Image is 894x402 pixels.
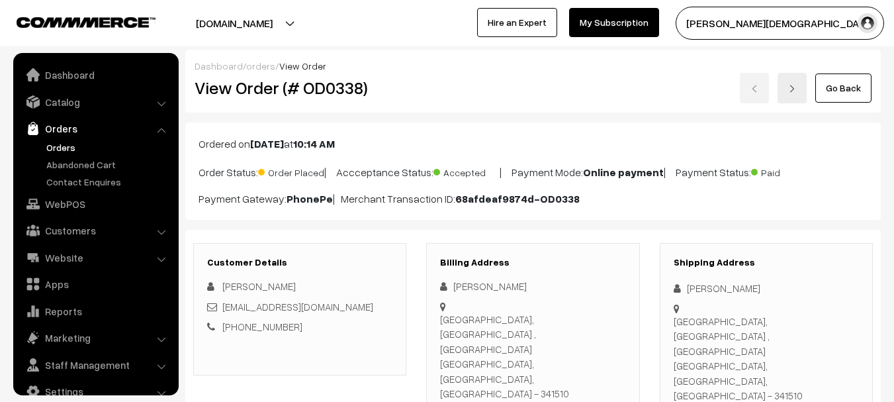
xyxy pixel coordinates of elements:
[293,137,335,150] b: 10:14 AM
[583,166,664,179] b: Online payment
[433,162,500,179] span: Accepted
[17,17,156,27] img: COMMMERCE
[150,7,319,40] button: [DOMAIN_NAME]
[43,140,174,154] a: Orders
[17,13,132,29] a: COMMMERCE
[195,59,872,73] div: / /
[250,137,284,150] b: [DATE]
[258,162,324,179] span: Order Placed
[477,8,557,37] a: Hire an Expert
[17,219,174,242] a: Customers
[195,77,407,98] h2: View Order (# OD0338)
[815,74,872,103] a: Go Back
[17,117,174,140] a: Orders
[440,257,625,268] h3: Billing Address
[222,301,373,313] a: [EMAIL_ADDRESS][DOMAIN_NAME]
[17,63,174,87] a: Dashboard
[858,13,877,33] img: user
[222,321,302,332] a: [PHONE_NUMBER]
[195,60,243,72] a: Dashboard
[440,312,625,401] div: [GEOGRAPHIC_DATA], [GEOGRAPHIC_DATA] ,[GEOGRAPHIC_DATA] [GEOGRAPHIC_DATA], [GEOGRAPHIC_DATA], [GE...
[569,8,659,37] a: My Subscription
[17,326,174,350] a: Marketing
[279,60,326,72] span: View Order
[199,136,868,152] p: Ordered on at
[222,280,296,292] span: [PERSON_NAME]
[199,191,868,207] p: Payment Gateway: | Merchant Transaction ID:
[751,162,817,179] span: Paid
[17,299,174,323] a: Reports
[676,7,884,40] button: [PERSON_NAME][DEMOGRAPHIC_DATA]
[43,158,174,172] a: Abandoned Cart
[207,257,392,268] h3: Customer Details
[440,279,625,294] div: [PERSON_NAME]
[17,192,174,216] a: WebPOS
[17,272,174,296] a: Apps
[17,90,174,114] a: Catalog
[199,162,868,180] p: Order Status: | Accceptance Status: | Payment Mode: | Payment Status:
[17,353,174,377] a: Staff Management
[43,175,174,189] a: Contact Enquires
[455,192,580,205] b: 68afdeaf9874d-OD0338
[17,246,174,270] a: Website
[674,281,859,296] div: [PERSON_NAME]
[246,60,275,72] a: orders
[674,257,859,268] h3: Shipping Address
[287,192,333,205] b: PhonePe
[788,85,796,93] img: right-arrow.png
